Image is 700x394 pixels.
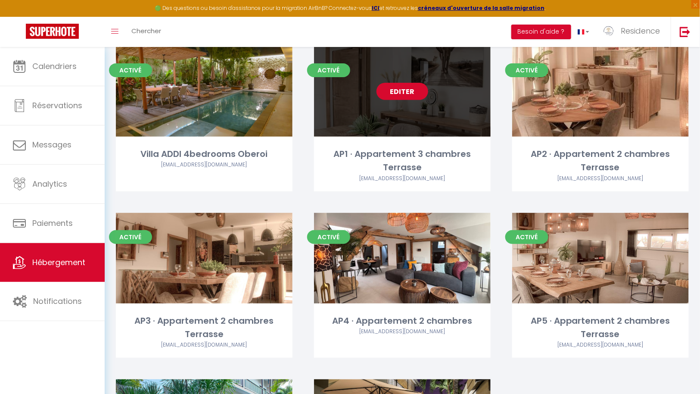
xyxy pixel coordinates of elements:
a: Chercher [125,17,168,47]
div: Villa ADDI 4bedrooms Oberoi [116,147,292,161]
img: logout [680,26,691,37]
div: Airbnb [116,161,292,169]
button: Besoin d'aide ? [511,25,571,39]
span: Hébergement [32,257,85,268]
a: ... Residence [596,17,671,47]
span: Activé [505,230,548,244]
span: Chercher [131,26,161,35]
div: Airbnb [116,341,292,349]
span: Messages [32,139,72,150]
div: AP3 · Appartement 2 chambres Terrasse [116,314,292,341]
span: Notifications [33,296,82,306]
span: Analytics [32,178,67,189]
span: Residence [621,25,660,36]
span: Activé [109,230,152,244]
span: Paiements [32,218,73,228]
button: Ouvrir le widget de chat LiveChat [7,3,33,29]
a: ICI [372,4,380,12]
span: Activé [505,63,548,77]
img: Super Booking [26,24,79,39]
a: créneaux d'ouverture de la salle migration [418,4,544,12]
a: Editer [376,83,428,100]
div: Airbnb [512,341,689,349]
span: Activé [307,63,350,77]
div: Airbnb [314,175,491,183]
div: AP5 · Appartement 2 chambres Terrasse [512,314,689,341]
span: Activé [109,63,152,77]
div: Airbnb [314,328,491,336]
img: ... [602,25,615,38]
div: AP1 · Appartement 3 chambres Terrasse [314,147,491,175]
span: Calendriers [32,61,77,72]
div: Airbnb [512,175,689,183]
span: Réservations [32,100,82,111]
div: AP2 · Appartement 2 chambres Terrasse [512,147,689,175]
div: AP4 · Appartement 2 chambres [314,314,491,328]
span: Activé [307,230,350,244]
